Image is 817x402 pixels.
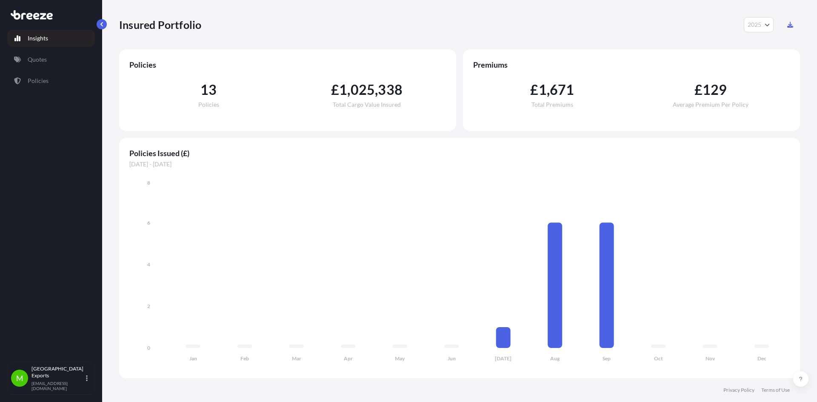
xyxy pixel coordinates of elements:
[757,355,766,362] tspan: Dec
[495,355,511,362] tspan: [DATE]
[347,83,350,97] span: ,
[147,303,150,309] tspan: 2
[147,345,150,351] tspan: 0
[473,60,790,70] span: Premiums
[331,83,339,97] span: £
[375,83,378,97] span: ,
[378,83,403,97] span: 338
[654,355,663,362] tspan: Oct
[531,102,573,108] span: Total Premiums
[339,83,347,97] span: 1
[7,72,95,89] a: Policies
[550,83,574,97] span: 671
[28,55,47,64] p: Quotes
[189,355,197,362] tspan: Jan
[395,355,405,362] tspan: May
[119,18,201,31] p: Insured Portfolio
[703,83,727,97] span: 129
[7,30,95,47] a: Insights
[200,83,217,97] span: 13
[129,148,790,158] span: Policies Issued (£)
[147,261,150,268] tspan: 4
[723,387,754,393] a: Privacy Policy
[198,102,219,108] span: Policies
[673,102,748,108] span: Average Premium Per Policy
[147,180,150,186] tspan: 8
[31,365,84,379] p: [GEOGRAPHIC_DATA] Exports
[333,102,401,108] span: Total Cargo Value Insured
[7,51,95,68] a: Quotes
[292,355,301,362] tspan: Mar
[448,355,456,362] tspan: Jun
[539,83,547,97] span: 1
[530,83,538,97] span: £
[706,355,715,362] tspan: Nov
[603,355,611,362] tspan: Sep
[129,160,790,168] span: [DATE] - [DATE]
[147,220,150,226] tspan: 6
[351,83,375,97] span: 025
[547,83,550,97] span: ,
[550,355,560,362] tspan: Aug
[16,374,23,382] span: M
[694,83,703,97] span: £
[129,60,446,70] span: Policies
[28,77,49,85] p: Policies
[31,381,84,391] p: [EMAIL_ADDRESS][DOMAIN_NAME]
[240,355,249,362] tspan: Feb
[28,34,48,43] p: Insights
[744,17,774,32] button: Year Selector
[761,387,790,393] a: Terms of Use
[748,20,761,29] span: 2025
[344,355,353,362] tspan: Apr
